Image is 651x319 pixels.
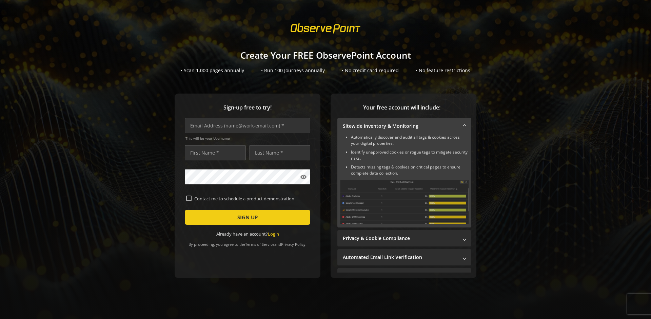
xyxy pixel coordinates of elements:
mat-icon: visibility [300,174,307,180]
span: This will be your Username [185,136,310,141]
mat-panel-title: Privacy & Cookie Compliance [343,235,458,242]
mat-expansion-panel-header: Automated Email Link Verification [337,249,471,265]
span: Sign-up free to try! [185,104,310,112]
div: Sitewide Inventory & Monitoring [337,134,471,227]
input: Last Name * [250,145,310,160]
div: • Scan 1,000 pages annually [181,67,244,74]
mat-expansion-panel-header: Privacy & Cookie Compliance [337,230,471,246]
input: Email Address (name@work-email.com) * [185,118,310,133]
button: SIGN UP [185,210,310,225]
li: Detects missing tags & cookies on critical pages to ensure complete data collection. [351,164,469,176]
mat-panel-title: Sitewide Inventory & Monitoring [343,123,458,129]
mat-expansion-panel-header: Sitewide Inventory & Monitoring [337,118,471,134]
input: First Name * [185,145,245,160]
img: Sitewide Inventory & Monitoring [340,180,469,224]
mat-expansion-panel-header: Performance Monitoring with Web Vitals [337,268,471,284]
span: SIGN UP [237,211,258,223]
div: Already have an account? [185,231,310,237]
li: Identify unapproved cookies or rogue tags to mitigate security risks. [351,149,469,161]
div: • No credit card required [342,67,399,74]
mat-panel-title: Automated Email Link Verification [343,254,458,261]
a: Terms of Service [245,242,274,247]
a: Privacy Policy [281,242,305,247]
div: • No feature restrictions [416,67,470,74]
span: Your free account will include: [337,104,466,112]
div: By proceeding, you agree to the and . [185,237,310,247]
div: • Run 100 Journeys annually [261,67,325,74]
li: Automatically discover and audit all tags & cookies across your digital properties. [351,134,469,146]
a: Login [268,231,279,237]
label: Contact me to schedule a product demonstration [192,196,309,202]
